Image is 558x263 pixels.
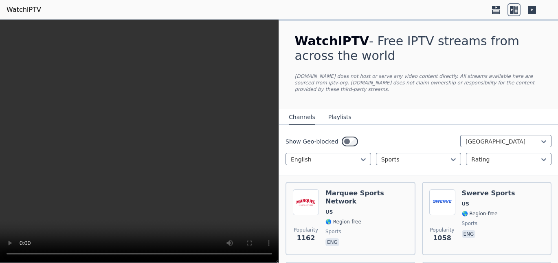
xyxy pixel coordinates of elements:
span: WatchIPTV [295,34,369,48]
p: eng [462,230,476,238]
a: WatchIPTV [7,5,41,15]
button: Playlists [328,110,351,125]
span: 🌎 Region-free [325,219,361,225]
span: 1058 [433,233,451,243]
h1: - Free IPTV streams from across the world [295,34,543,63]
h6: Marquee Sports Network [325,189,408,206]
span: Popularity [430,227,454,233]
p: eng [325,238,339,246]
label: Show Geo-blocked [286,137,338,146]
span: Popularity [294,227,318,233]
p: [DOMAIN_NAME] does not host or serve any video content directly. All streams available here are s... [295,73,543,93]
span: sports [325,228,341,235]
button: Channels [289,110,315,125]
h6: Swerve Sports [462,189,515,197]
span: US [325,209,333,215]
span: US [462,201,469,207]
img: Marquee Sports Network [293,189,319,215]
span: 🌎 Region-free [462,210,498,217]
span: 1162 [297,233,315,243]
span: sports [462,220,477,227]
img: Swerve Sports [429,189,455,215]
a: iptv-org [329,80,348,86]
